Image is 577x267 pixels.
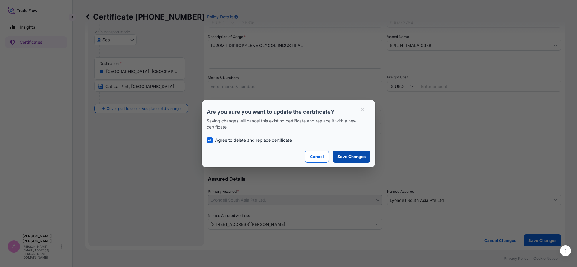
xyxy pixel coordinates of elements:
button: Save Changes [333,151,370,163]
button: Cancel [305,151,329,163]
p: Agree to delete and replace certificate [215,137,292,143]
p: Save Changes [337,154,366,160]
p: Are you sure you want to update the certificate? [207,108,370,116]
p: Cancel [310,154,324,160]
p: Saving changes will cancel this existing certificate and replace it with a new certificate [207,118,370,130]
